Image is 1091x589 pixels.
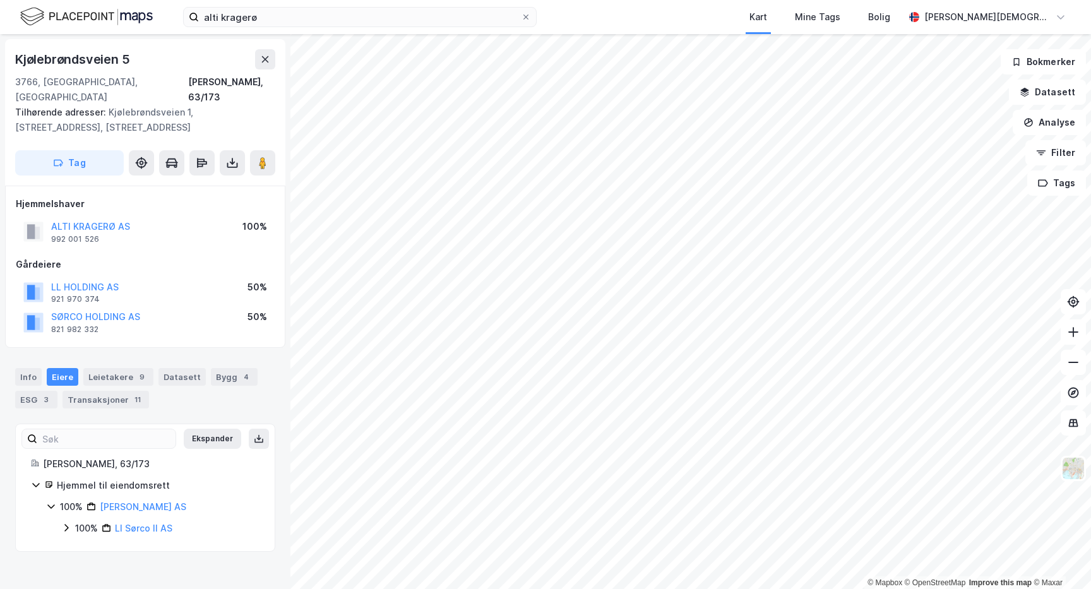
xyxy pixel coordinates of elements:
[1009,80,1086,105] button: Datasett
[1013,110,1086,135] button: Analyse
[15,105,265,135] div: Kjølebrøndsveien 1, [STREET_ADDRESS], [STREET_ADDRESS]
[969,578,1032,587] a: Improve this map
[240,371,253,383] div: 4
[15,74,188,105] div: 3766, [GEOGRAPHIC_DATA], [GEOGRAPHIC_DATA]
[20,6,153,28] img: logo.f888ab2527a4732fd821a326f86c7f29.svg
[115,523,172,533] a: Ll Sørco II AS
[63,391,149,408] div: Transaksjoner
[749,9,767,25] div: Kart
[868,9,890,25] div: Bolig
[51,324,98,335] div: 821 982 332
[1025,140,1086,165] button: Filter
[51,234,99,244] div: 992 001 526
[188,74,275,105] div: [PERSON_NAME], 63/173
[136,371,148,383] div: 9
[43,456,259,472] div: [PERSON_NAME], 63/173
[184,429,241,449] button: Ekspander
[47,368,78,386] div: Eiere
[867,578,902,587] a: Mapbox
[905,578,966,587] a: OpenStreetMap
[247,309,267,324] div: 50%
[75,521,98,536] div: 100%
[795,9,840,25] div: Mine Tags
[1001,49,1086,74] button: Bokmerker
[247,280,267,295] div: 50%
[211,368,258,386] div: Bygg
[924,9,1051,25] div: [PERSON_NAME][DEMOGRAPHIC_DATA]
[16,257,275,272] div: Gårdeiere
[1061,456,1085,480] img: Z
[199,8,521,27] input: Søk på adresse, matrikkel, gårdeiere, leietakere eller personer
[1028,528,1091,589] iframe: Chat Widget
[57,478,259,493] div: Hjemmel til eiendomsrett
[15,391,57,408] div: ESG
[37,429,176,448] input: Søk
[131,393,144,406] div: 11
[15,49,132,69] div: Kjølebrøndsveien 5
[158,368,206,386] div: Datasett
[15,368,42,386] div: Info
[60,499,83,515] div: 100%
[15,107,109,117] span: Tilhørende adresser:
[83,368,153,386] div: Leietakere
[1027,170,1086,196] button: Tags
[40,393,52,406] div: 3
[51,294,100,304] div: 921 970 374
[16,196,275,211] div: Hjemmelshaver
[1028,528,1091,589] div: Kontrollprogram for chat
[100,501,186,512] a: [PERSON_NAME] AS
[15,150,124,176] button: Tag
[242,219,267,234] div: 100%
